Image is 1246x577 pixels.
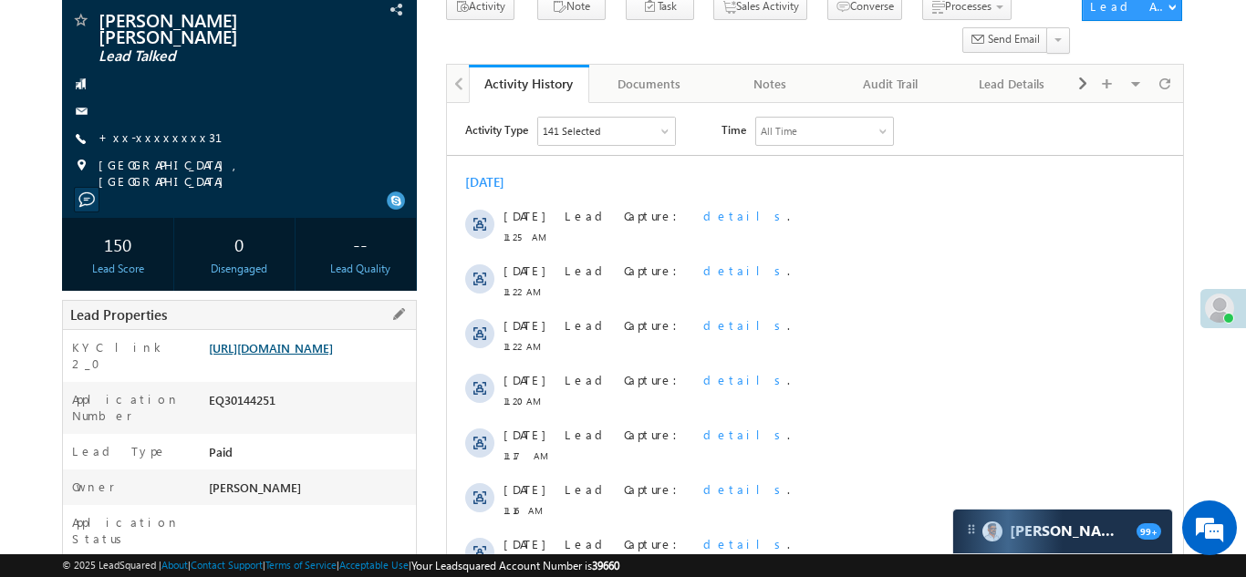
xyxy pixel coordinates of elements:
span: 11:25 AM [57,126,111,142]
a: Acceptable Use [339,559,409,571]
span: © 2025 LeadSquared | | | | | [62,557,619,574]
a: +xx-xxxxxxxx31 [99,129,244,145]
span: 11:14 AM [57,509,111,525]
span: [PERSON_NAME] [PERSON_NAME] [99,11,317,44]
span: details [256,214,340,230]
span: [DATE] [57,105,98,121]
span: [DATE] [57,214,98,231]
span: Lead Capture: [118,214,242,230]
div: . [118,269,656,285]
span: 11:20 AM [57,290,111,306]
span: Lead Capture: [118,269,242,284]
span: [DATE] [57,433,98,449]
div: 141 Selected [96,20,153,36]
div: 0 [188,227,290,261]
label: Owner [72,479,115,495]
span: details [256,433,340,448]
span: [GEOGRAPHIC_DATA], [GEOGRAPHIC_DATA] [99,157,384,190]
div: . [118,160,656,176]
span: [DATE] [57,269,98,285]
div: All Time [314,20,350,36]
div: Sales Activity,Email Bounced,Email Link Clicked,Email Marked Spam,Email Opened & 136 more.. [91,15,228,42]
span: details [256,488,340,503]
span: details [256,160,340,175]
span: Lead Capture: [118,160,242,175]
a: Activity History [469,65,589,103]
label: Application Status [72,514,191,547]
span: details [256,324,340,339]
a: Contact Support [191,559,263,571]
span: [DATE] [57,324,98,340]
span: [DATE] [57,488,98,504]
div: [DATE] [18,543,78,560]
div: Lead Quality [309,261,411,277]
span: 11:17 AM [57,345,111,361]
span: 11:22 AM [57,180,111,197]
span: Lead Capture: [118,324,242,339]
span: 11:22 AM [57,235,111,252]
label: Application Number [72,391,191,424]
div: Lead Score [67,261,169,277]
span: Lead Talked [99,47,317,66]
label: Lead Type [72,443,167,459]
span: Time [275,14,299,41]
div: Paid [204,443,416,469]
span: Lead Properties [70,305,167,324]
span: 39660 [592,559,619,572]
span: [DATE] [57,160,98,176]
div: . [118,105,656,121]
div: EQ30144251 [204,391,416,417]
a: About [161,559,188,571]
div: -- [309,227,411,261]
div: . [118,378,656,395]
span: 11:16 AM [57,399,111,416]
button: Send Email [962,27,1048,54]
span: details [256,269,340,284]
div: . [118,324,656,340]
span: Send Email [988,31,1040,47]
a: Notes [711,65,831,103]
div: Disengaged [188,261,290,277]
span: [DATE] [57,378,98,395]
span: [PERSON_NAME] [209,479,301,495]
div: Documents [604,73,693,95]
a: Lead Details [951,65,1072,103]
div: Notes [725,73,815,95]
span: Lead Capture: [118,105,242,120]
a: [URL][DOMAIN_NAME] [209,340,333,355]
span: 99+ [1137,523,1161,540]
div: . [118,214,656,231]
div: . [118,433,656,449]
a: Documents [589,65,710,103]
div: . [118,488,656,504]
div: Audit Trail [846,73,935,95]
div: Lead Details [966,73,1055,95]
div: 150 [67,227,169,261]
div: carter-dragCarter[PERSON_NAME]99+ [952,509,1173,554]
img: carter-drag [964,522,979,537]
span: 11:15 AM [57,454,111,470]
span: Lead Capture: [118,433,242,448]
a: Audit Trail [831,65,951,103]
span: Activity Type [18,14,81,41]
span: Your Leadsquared Account Number is [411,559,619,572]
label: KYC link 2_0 [72,339,191,372]
span: Lead Capture: [118,378,242,394]
a: Terms of Service [265,559,337,571]
div: [DATE] [18,71,78,88]
div: Activity History [483,75,576,92]
span: Lead Capture: [118,488,242,503]
span: details [256,105,340,120]
span: details [256,378,340,394]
